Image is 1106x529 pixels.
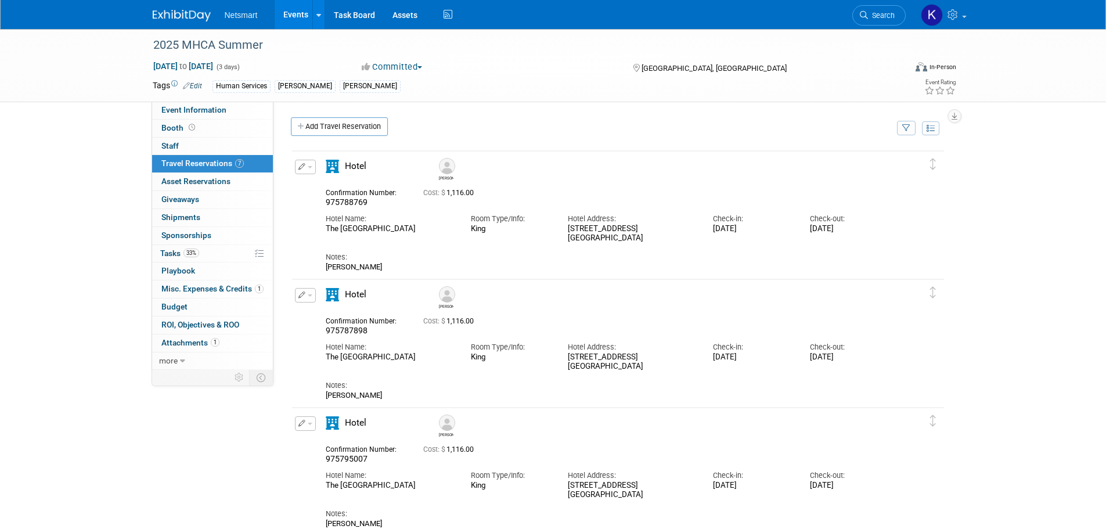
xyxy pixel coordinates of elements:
span: Cost: $ [423,445,446,454]
a: Event Information [152,102,273,119]
div: The [GEOGRAPHIC_DATA] [326,224,453,234]
img: ExhibitDay [153,10,211,21]
div: [PERSON_NAME] [326,519,890,528]
a: Edit [183,82,202,90]
span: (3 days) [215,63,240,71]
span: Booth [161,123,197,132]
i: Hotel [326,416,339,430]
span: 1,116.00 [423,317,478,325]
i: Click and drag to move item [930,415,936,427]
div: Check-in: [713,342,792,352]
div: The [GEOGRAPHIC_DATA] [326,352,453,362]
a: Asset Reservations [152,173,273,190]
div: Check-out: [810,342,889,352]
div: [DATE] [810,224,889,234]
span: to [178,62,189,71]
span: 1 [255,285,264,293]
div: Check-in: [713,470,792,481]
span: Staff [161,141,179,150]
a: Budget [152,298,273,316]
i: Click and drag to move item [930,287,936,298]
a: Playbook [152,262,273,280]
div: [STREET_ADDRESS] [GEOGRAPHIC_DATA] [568,352,696,372]
div: Confirmation Number: [326,442,406,454]
div: Tracey Roxby [436,158,456,181]
span: Event Information [161,105,226,114]
div: [STREET_ADDRESS] [GEOGRAPHIC_DATA] [568,224,696,244]
a: Misc. Expenses & Credits1 [152,280,273,298]
span: 1,116.00 [423,445,478,454]
span: 33% [183,249,199,257]
div: The [GEOGRAPHIC_DATA] [326,481,453,491]
div: Room Type/Info: [471,470,550,481]
span: [DATE] [DATE] [153,61,214,71]
div: King [471,481,550,490]
a: Search [852,5,906,26]
a: Tasks33% [152,245,273,262]
div: [DATE] [713,352,792,362]
span: Netsmart [225,10,258,20]
div: [PERSON_NAME] [326,262,890,272]
span: Booth not reserved yet [186,123,197,132]
td: Personalize Event Tab Strip [229,370,250,385]
i: Hotel [326,288,339,301]
span: Giveaways [161,195,199,204]
span: more [159,356,178,365]
span: Misc. Expenses & Credits [161,284,264,293]
a: ROI, Objectives & ROO [152,316,273,334]
span: 7 [235,159,244,168]
a: Shipments [152,209,273,226]
div: Room Type/Info: [471,342,550,352]
div: Kevin Mallot [436,286,456,309]
span: Sponsorships [161,231,211,240]
div: Hotel Name: [326,470,453,481]
div: Event Format [837,60,957,78]
span: 975787898 [326,326,368,335]
img: Isabelle Williams [439,415,455,431]
div: 2025 MHCA Summer [149,35,888,56]
div: Confirmation Number: [326,314,406,326]
span: Asset Reservations [161,177,230,186]
div: [PERSON_NAME] [275,80,336,92]
div: Notes: [326,252,890,262]
div: King [471,224,550,233]
a: more [152,352,273,370]
div: In-Person [929,63,956,71]
span: 1,116.00 [423,189,478,197]
img: Tracey Roxby [439,158,455,174]
span: ROI, Objectives & ROO [161,320,239,329]
div: [DATE] [810,481,889,491]
div: [DATE] [713,224,792,234]
img: Kaitlyn Woicke [921,4,943,26]
span: Travel Reservations [161,159,244,168]
div: King [471,352,550,362]
img: Format-Inperson.png [916,62,927,71]
span: Shipments [161,213,200,222]
span: Cost: $ [423,317,446,325]
button: Committed [358,61,427,73]
td: Tags [153,80,202,93]
i: Click and drag to move item [930,159,936,170]
div: Hotel Name: [326,214,453,224]
i: Hotel [326,160,339,173]
div: Check-in: [713,214,792,224]
div: Hotel Address: [568,214,696,224]
i: Filter by Traveler [902,125,910,132]
div: Check-out: [810,470,889,481]
span: Hotel [345,418,366,428]
div: [DATE] [810,352,889,362]
div: Notes: [326,509,890,519]
a: Staff [152,138,273,155]
div: Isabelle Williams [439,431,453,437]
a: Giveaways [152,191,273,208]
div: [PERSON_NAME] [340,80,401,92]
img: Kevin Mallot [439,286,455,303]
div: Hotel Address: [568,342,696,352]
div: [DATE] [713,481,792,491]
span: 975788769 [326,197,368,207]
div: Isabelle Williams [436,415,456,437]
div: Confirmation Number: [326,185,406,197]
span: Tasks [160,249,199,258]
div: Room Type/Info: [471,214,550,224]
a: Travel Reservations7 [152,155,273,172]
